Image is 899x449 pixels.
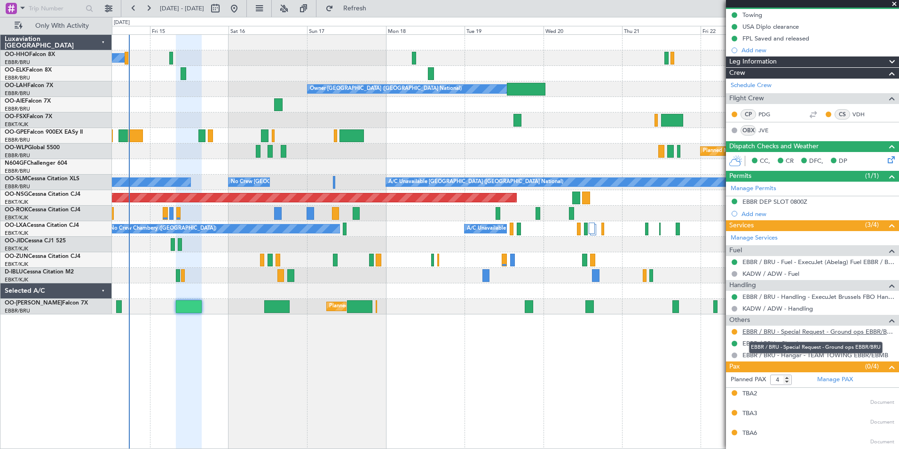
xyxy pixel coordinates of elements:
a: OO-LXACessna Citation CJ4 [5,223,79,228]
span: Fuel [729,245,742,256]
span: CR [786,157,794,166]
span: (0/4) [865,361,879,371]
a: PDG [758,110,780,119]
span: DFC, [809,157,823,166]
input: Trip Number [29,1,83,16]
div: Planned Maint [GEOGRAPHIC_DATA] ([GEOGRAPHIC_DATA] National) [329,299,499,313]
span: OO-[PERSON_NAME] [5,300,62,306]
div: Owner [GEOGRAPHIC_DATA] ([GEOGRAPHIC_DATA] National) [310,82,462,96]
span: OO-GPE [5,129,27,135]
span: Leg Information [729,56,777,67]
a: EBBR / BRU - Handling - ExecuJet Brussels FBO Handling Abelag [742,293,894,301]
a: EBKT/KJK [5,214,28,221]
div: Tue 19 [465,26,543,34]
a: OO-ELKFalcon 8X [5,67,52,73]
div: A/C Unavailable [GEOGRAPHIC_DATA] ([GEOGRAPHIC_DATA] National) [388,175,563,189]
span: Services [729,220,754,231]
span: OO-WLP [5,145,28,151]
span: Document [870,399,894,407]
a: EBKT/KJK [5,245,28,252]
span: DP [839,157,847,166]
span: OO-FSX [5,114,26,120]
a: OO-JIDCessna CJ1 525 [5,238,66,244]
a: EBBR/BRU [5,90,30,97]
a: EBBR/BRU [5,136,30,144]
span: OO-JID [5,238,24,244]
a: EBBR/BRU [5,183,30,190]
span: [DATE] - [DATE] [160,4,204,13]
span: Refresh [335,5,375,12]
div: [DATE] [114,19,130,27]
span: Others [729,315,750,326]
span: OO-AIE [5,98,25,104]
div: Planned Maint [GEOGRAPHIC_DATA] ([GEOGRAPHIC_DATA]) [703,144,851,158]
div: TBA2 [742,389,757,399]
div: EBBR DEP SLOT 0800Z [742,198,807,206]
span: OO-SLM [5,176,27,182]
div: TBA6 [742,429,757,438]
a: OO-FSXFalcon 7X [5,114,52,120]
span: OO-HHO [5,52,29,57]
span: Flight Crew [729,93,764,104]
a: OO-[PERSON_NAME]Falcon 7X [5,300,88,306]
button: Refresh [321,1,378,16]
a: N604GFChallenger 604 [5,160,67,166]
a: OO-GPEFalcon 900EX EASy II [5,129,83,135]
a: Manage Services [731,233,778,243]
div: OBX [741,125,756,136]
div: Sun 17 [307,26,386,34]
div: A/C Unavailable [467,222,506,236]
a: EBKT/KJK [5,199,28,206]
div: Towing [742,11,762,19]
div: USA Diplo clearance [742,23,799,31]
a: KADW / ADW - Handling [742,305,813,313]
span: OO-LXA [5,223,27,228]
span: Pax [729,361,740,372]
div: CP [741,109,756,120]
a: OO-ROKCessna Citation CJ4 [5,207,80,213]
div: Add new [741,46,894,54]
span: OO-ROK [5,207,28,213]
div: Wed 20 [544,26,622,34]
a: EBKT/KJK [5,261,28,268]
div: TBA3 [742,409,757,418]
span: OO-NSG [5,192,28,197]
a: EBBR/BRU [5,168,30,175]
a: EBKT/KJK [5,230,28,237]
span: Handling [729,280,756,291]
span: Permits [729,171,751,182]
span: N604GF [5,160,27,166]
div: Sat 16 [229,26,307,34]
a: EBBR/BRU [5,105,30,112]
a: KADW / ADW - Fuel [742,270,799,278]
div: Fri 22 [701,26,779,34]
a: EBBR / BRU - Special Request - Ground ops EBBR/BRU [742,328,894,336]
a: OO-HHOFalcon 8X [5,52,55,57]
span: OO-LAH [5,83,27,88]
span: Crew [729,68,745,79]
a: Schedule Crew [731,81,772,90]
a: VDH [852,110,874,119]
div: FPL Saved and released [742,34,809,42]
a: D-IBLUCessna Citation M2 [5,269,74,275]
label: Planned PAX [731,375,766,385]
a: EBKT/KJK [5,276,28,283]
div: CS [835,109,850,120]
a: EBBR/BRU [5,74,30,81]
a: EBBR/BRU [5,307,30,314]
a: JVE [758,126,780,135]
div: Add new [741,210,894,218]
div: Mon 18 [386,26,465,34]
span: OO-ELK [5,67,26,73]
span: (3/4) [865,220,879,230]
a: OO-ZUNCessna Citation CJ4 [5,254,80,259]
div: Fri 15 [150,26,229,34]
a: Manage PAX [817,375,853,385]
span: OO-ZUN [5,254,28,259]
span: Only With Activity [24,23,99,29]
a: EBBR / BRU - Fuel - ExecuJet (Abelag) Fuel EBBR / BRU [742,258,894,266]
span: D-IBLU [5,269,23,275]
button: Only With Activity [10,18,102,33]
span: Document [870,438,894,446]
div: Thu 21 [622,26,701,34]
